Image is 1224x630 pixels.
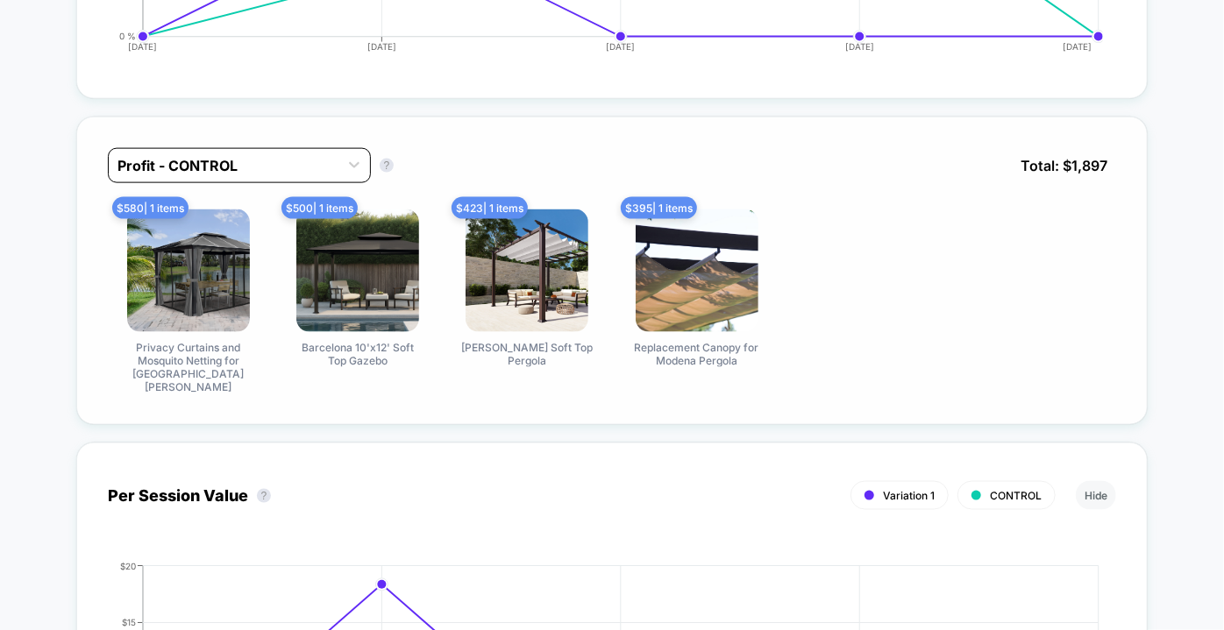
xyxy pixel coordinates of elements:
span: Variation 1 [883,489,935,502]
tspan: [DATE] [367,41,396,52]
span: Replacement Canopy for Modena Pergola [631,341,763,367]
tspan: $15 [122,617,136,627]
img: Florence Soft Top Pergola [466,209,588,332]
tspan: $20 [120,561,136,571]
span: $ 423 | 1 items [452,197,528,219]
span: Total: $ 1,897 [1012,148,1116,183]
tspan: [DATE] [845,41,874,52]
span: CONTROL [990,489,1042,502]
img: Privacy Curtains and Mosquito Netting for Santa Monica Gazebo [127,209,250,332]
img: Barcelona 10'x12' Soft Top Gazebo [296,209,419,332]
span: [PERSON_NAME] Soft Top Pergola [461,341,593,367]
img: Replacement Canopy for Modena Pergola [636,209,758,332]
span: $ 500 | 1 items [281,197,358,219]
tspan: 0 % [119,31,136,41]
button: ? [257,489,271,503]
button: Hide [1076,481,1116,510]
tspan: [DATE] [128,41,157,52]
tspan: [DATE] [606,41,635,52]
span: Privacy Curtains and Mosquito Netting for [GEOGRAPHIC_DATA][PERSON_NAME] [123,341,254,393]
span: $ 395 | 1 items [621,197,697,219]
button: ? [380,159,394,173]
span: $ 580 | 1 items [112,197,189,219]
span: Barcelona 10'x12' Soft Top Gazebo [292,341,423,367]
tspan: [DATE] [1064,41,1092,52]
